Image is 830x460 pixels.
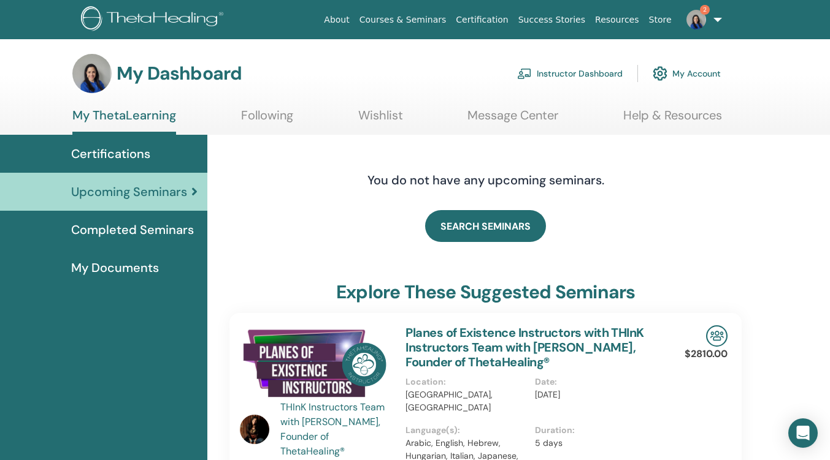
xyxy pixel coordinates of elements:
[71,145,150,163] span: Certifications
[425,210,546,242] a: SEARCH SEMINARS
[72,108,176,135] a: My ThetaLearning
[293,173,679,187] h4: You do not have any upcoming seminars.
[405,375,527,388] p: Location :
[685,347,728,361] p: $2810.00
[117,62,242,85] h3: My Dashboard
[358,108,403,132] a: Wishlist
[517,68,532,79] img: chalkboard-teacher.svg
[623,108,722,132] a: Help & Resources
[405,325,644,370] a: Planes of Existence Instructors with THInK Instructors Team with [PERSON_NAME], Founder of ThetaH...
[788,418,818,448] div: Open Intercom Messenger
[535,388,656,401] p: [DATE]
[644,9,677,31] a: Store
[405,424,527,437] p: Language(s) :
[513,9,590,31] a: Success Stories
[517,60,623,87] a: Instructor Dashboard
[467,108,558,132] a: Message Center
[71,221,194,239] span: Completed Seminars
[355,9,452,31] a: Courses & Seminars
[72,54,112,93] img: default.jpg
[700,5,710,15] span: 2
[451,9,513,31] a: Certification
[686,10,706,29] img: default.jpg
[706,325,728,347] img: In-Person Seminar
[71,183,187,201] span: Upcoming Seminars
[535,375,656,388] p: Date :
[590,9,644,31] a: Resources
[280,400,394,459] a: THInK Instructors Team with [PERSON_NAME], Founder of ThetaHealing®
[653,63,667,84] img: cog.svg
[81,6,228,34] img: logo.png
[71,258,159,277] span: My Documents
[240,415,269,444] img: default.jpg
[653,60,721,87] a: My Account
[440,220,531,233] span: SEARCH SEMINARS
[241,108,293,132] a: Following
[319,9,354,31] a: About
[240,325,391,404] img: Planes of Existence Instructors
[336,281,635,303] h3: explore these suggested seminars
[535,437,656,450] p: 5 days
[535,424,656,437] p: Duration :
[405,388,527,414] p: [GEOGRAPHIC_DATA], [GEOGRAPHIC_DATA]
